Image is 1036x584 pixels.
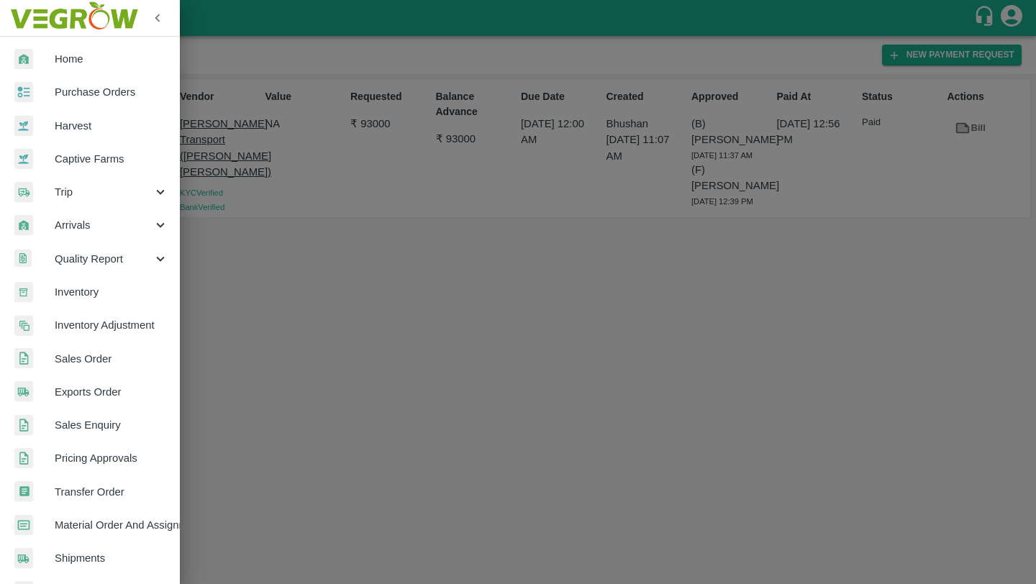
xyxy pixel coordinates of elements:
span: Inventory [55,284,168,300]
img: whTransfer [14,481,33,502]
span: Trip [55,184,153,200]
span: Exports Order [55,384,168,400]
img: shipments [14,381,33,402]
img: sales [14,348,33,369]
span: Arrivals [55,217,153,233]
img: reciept [14,82,33,103]
span: Pricing Approvals [55,450,168,466]
img: centralMaterial [14,515,33,536]
img: whArrival [14,215,33,236]
img: whInventory [14,282,33,303]
span: Harvest [55,118,168,134]
span: Inventory Adjustment [55,317,168,333]
img: harvest [14,148,33,170]
span: Sales Order [55,351,168,367]
span: Shipments [55,550,168,566]
span: Captive Farms [55,151,168,167]
span: Home [55,51,168,67]
span: Purchase Orders [55,84,168,100]
span: Quality Report [55,251,153,267]
img: inventory [14,315,33,336]
img: sales [14,415,33,436]
span: Transfer Order [55,484,168,500]
img: delivery [14,182,33,203]
span: Material Order And Assignment [55,517,168,533]
img: qualityReport [14,250,32,268]
img: sales [14,448,33,469]
img: shipments [14,548,33,569]
img: whArrival [14,49,33,70]
img: harvest [14,115,33,137]
span: Sales Enquiry [55,417,168,433]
